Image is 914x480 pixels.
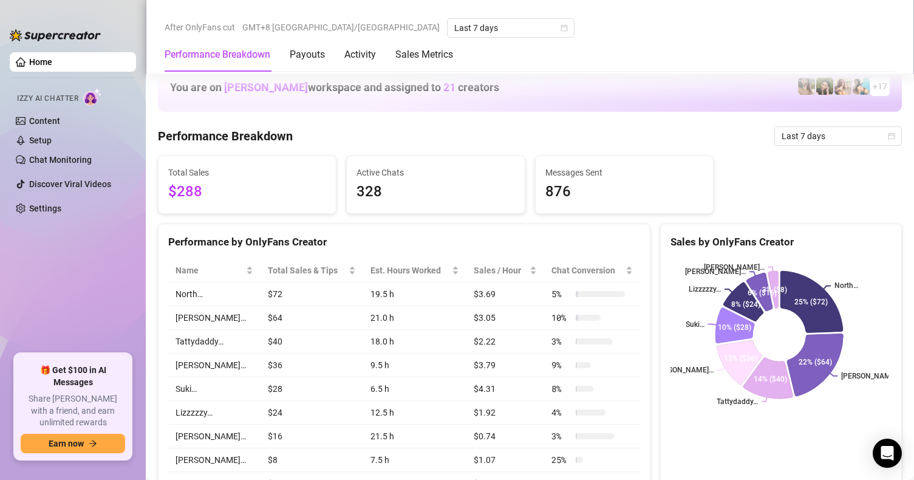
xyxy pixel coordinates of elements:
td: $2.22 [466,330,544,354]
span: 3 % [551,335,571,348]
div: Open Intercom Messenger [873,439,902,468]
th: Total Sales & Tips [261,259,363,283]
div: Payouts [290,47,325,62]
td: Lizzzzzy… [168,401,261,425]
td: $3.79 [466,354,544,377]
div: Performance Breakdown [165,47,270,62]
img: North (@northnattfree) [834,78,851,95]
td: $16 [261,425,363,448]
text: [PERSON_NAME]… [653,366,714,374]
span: 21 [443,81,455,94]
td: $1.07 [466,448,544,472]
td: [PERSON_NAME]… [168,425,261,448]
td: $3.05 [466,306,544,330]
a: Content [29,116,60,126]
span: + 17 [873,80,887,93]
th: Sales / Hour [466,259,544,283]
span: Sales / Hour [474,264,527,277]
td: [PERSON_NAME]… [168,448,261,472]
img: logo-BBDzfeDw.svg [10,29,101,41]
h1: You are on workspace and assigned to creators [170,81,499,94]
span: 328 [356,180,514,204]
th: Chat Conversion [544,259,640,283]
span: Total Sales [168,166,326,179]
td: $28 [261,377,363,401]
span: 8 % [551,382,571,396]
span: arrow-right [89,439,97,448]
td: 7.5 h [363,448,466,472]
td: [PERSON_NAME]… [168,354,261,377]
img: playfuldimples (@playfuldimples) [816,78,833,95]
span: After OnlyFans cut [165,18,235,36]
text: [PERSON_NAME]… [842,372,902,380]
span: Name [176,264,244,277]
img: AI Chatter [83,88,102,106]
a: Chat Monitoring [29,155,92,165]
td: 6.5 h [363,377,466,401]
span: 🎁 Get $100 in AI Messages [21,365,125,388]
span: 9 % [551,358,571,372]
span: Share [PERSON_NAME] with a friend, and earn unlimited rewards [21,393,125,429]
td: Tattydaddy… [168,330,261,354]
img: North (@northnattvip) [853,78,870,95]
td: $0.74 [466,425,544,448]
img: emilylou (@emilyylouu) [798,78,815,95]
span: Messages Sent [545,166,703,179]
td: 18.0 h [363,330,466,354]
td: $24 [261,401,363,425]
span: 3 % [551,430,571,443]
span: 10 % [551,311,571,324]
a: Settings [29,204,61,213]
div: Sales Metrics [395,47,453,62]
span: [PERSON_NAME] [224,81,308,94]
td: 9.5 h [363,354,466,377]
td: $4.31 [466,377,544,401]
div: Est. Hours Worked [370,264,449,277]
a: Setup [29,135,52,145]
span: 25 % [551,453,571,467]
span: Chat Conversion [551,264,623,277]
text: Lizzzzzy… [689,285,721,293]
td: $72 [261,283,363,306]
div: Performance by OnlyFans Creator [168,234,640,250]
span: Izzy AI Chatter [17,93,78,105]
td: 21.5 h [363,425,466,448]
a: Discover Viral Videos [29,179,111,189]
a: Home [29,57,52,67]
span: Last 7 days [454,19,567,37]
h4: Performance Breakdown [158,128,293,145]
td: Suki… [168,377,261,401]
span: Total Sales & Tips [268,264,346,277]
span: GMT+8 [GEOGRAPHIC_DATA]/[GEOGRAPHIC_DATA] [242,18,440,36]
td: 21.0 h [363,306,466,330]
td: $40 [261,330,363,354]
td: 19.5 h [363,283,466,306]
span: Last 7 days [782,127,895,145]
td: $36 [261,354,363,377]
text: Tattydaddy… [717,397,759,406]
span: Earn now [49,439,84,448]
td: [PERSON_NAME]… [168,306,261,330]
span: Active Chats [356,166,514,179]
button: Earn nowarrow-right [21,434,125,453]
div: Sales by OnlyFans Creator [670,234,892,250]
td: $1.92 [466,401,544,425]
span: 876 [545,180,703,204]
th: Name [168,259,261,283]
div: Activity [344,47,376,62]
text: [PERSON_NAME]… [685,267,746,276]
td: 12.5 h [363,401,466,425]
span: 4 % [551,406,571,419]
span: $288 [168,180,326,204]
td: $8 [261,448,363,472]
text: Suki… [686,320,704,329]
td: North… [168,283,261,306]
text: [PERSON_NAME]… [704,263,765,272]
span: calendar [888,132,895,140]
span: calendar [561,24,568,32]
span: 5 % [551,287,571,301]
td: $3.69 [466,283,544,306]
text: North… [834,282,858,290]
td: $64 [261,306,363,330]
